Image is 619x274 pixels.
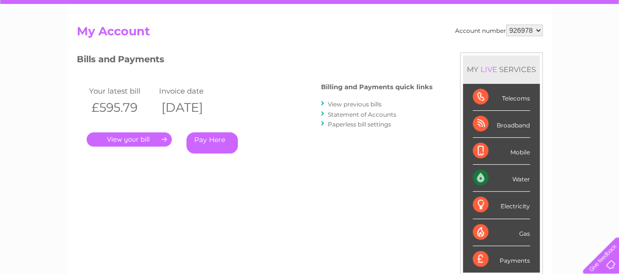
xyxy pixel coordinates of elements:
[473,111,530,138] div: Broadband
[471,42,493,49] a: Energy
[463,55,540,83] div: MY SERVICES
[328,111,396,118] a: Statement of Accounts
[186,132,238,153] a: Pay Here
[79,5,541,48] div: Clear Business is a trading name of Verastar Limited (registered in [GEOGRAPHIC_DATA] No. 3667643...
[22,25,71,55] img: logo.png
[499,42,528,49] a: Telecoms
[77,25,543,43] h2: My Account
[534,42,548,49] a: Blog
[321,83,433,91] h4: Billing and Payments quick links
[328,100,382,108] a: View previous bills
[587,42,610,49] a: Log out
[87,98,157,118] th: £595.79
[473,138,530,165] div: Mobile
[473,246,530,273] div: Payments
[157,98,227,118] th: [DATE]
[473,192,530,219] div: Electricity
[473,219,530,246] div: Gas
[87,132,172,147] a: .
[554,42,578,49] a: Contact
[473,165,530,192] div: Water
[77,52,433,70] h3: Bills and Payments
[473,84,530,111] div: Telecoms
[87,84,157,98] td: Your latest bill
[479,65,499,74] div: LIVE
[455,25,543,36] div: Account number
[157,84,227,98] td: Invoice date
[328,121,391,128] a: Paperless bill settings
[435,5,502,17] a: 0333 014 3131
[447,42,465,49] a: Water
